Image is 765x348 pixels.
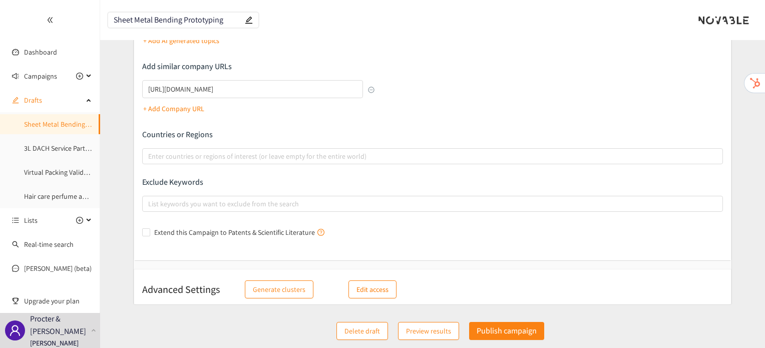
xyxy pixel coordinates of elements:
span: trophy [12,297,19,304]
p: Exclude Keywords [142,177,722,188]
span: Extend this Campaign to Patents & Scientific Literature [150,227,328,238]
span: Drafts [24,90,83,110]
input: lookalikes url [142,80,362,98]
p: Procter & [PERSON_NAME] [30,312,87,337]
span: unordered-list [12,217,19,224]
span: Upgrade your plan [24,291,92,311]
span: Lists [24,210,38,230]
p: Countries or Regions [142,129,722,140]
a: [PERSON_NAME] (beta) [24,264,92,273]
span: edit [12,97,19,104]
p: + Add AI generated topics [143,35,219,46]
h2: Advanced Settings [142,282,220,296]
span: plus-circle [76,73,83,80]
button: + Add Company URL [143,101,204,117]
span: plus-circle [76,217,83,224]
span: user [9,324,21,336]
a: Real-time search [24,240,74,249]
a: Dashboard [24,48,57,57]
input: List keywords you want to exclude from the search [148,198,150,210]
button: Delete draft [336,322,388,340]
a: Sheet Metal Bending Prototyping [24,120,122,129]
button: Edit access [348,280,397,298]
iframe: Chat Widget [715,300,765,348]
a: My favourites [24,282,92,302]
span: double-left [47,17,54,24]
button: + Add AI generated topics [143,33,219,49]
p: + Add Company URL [143,103,204,114]
span: sound [12,73,19,80]
span: question-circle [317,229,324,236]
span: edit [245,16,253,24]
span: Campaigns [24,66,57,86]
span: Generate clusters [253,284,305,295]
div: Advanced SettingsGenerate clustersEdit access [142,275,722,298]
span: Preview results [406,325,451,336]
a: 3L DACH Service Partner Laundry [24,144,121,153]
button: Generate clusters [245,280,313,298]
p: Add similar company URLs [142,61,374,72]
p: Publish campaign [477,324,537,337]
button: Publish campaign [469,322,544,340]
a: Virtual Packing Validation [24,168,99,177]
p: Edit access [356,284,389,295]
button: Preview results [398,322,459,340]
a: Hair care perfume automation [24,192,114,201]
span: Delete draft [344,325,380,336]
